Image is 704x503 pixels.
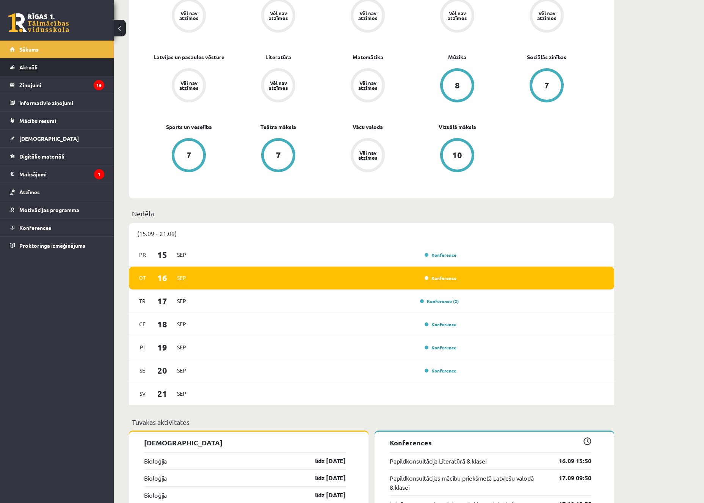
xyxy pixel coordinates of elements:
[151,248,174,261] span: 15
[10,165,104,183] a: Maksājumi1
[502,68,591,104] a: 7
[151,364,174,377] span: 20
[302,490,346,500] a: līdz [DATE]
[132,417,611,427] p: Tuvākās aktivitātes
[455,81,460,90] div: 8
[174,318,190,330] span: Sep
[357,150,378,160] div: Vēl nav atzīmes
[151,341,174,354] span: 19
[144,473,167,483] a: Bioloģija
[323,138,412,174] a: Vēl nav atzīmes
[19,242,85,249] span: Proktoringa izmēģinājums
[129,223,614,244] div: (15.09 - 21.09)
[94,169,104,179] i: 1
[135,249,151,261] span: Pr
[144,456,167,465] a: Bioloģija
[357,80,378,90] div: Vēl nav atzīmes
[178,80,199,90] div: Vēl nav atzīmes
[323,68,412,104] a: Vēl nav atzīmes
[447,11,468,20] div: Vēl nav atzīmes
[19,46,39,53] span: Sākums
[412,68,502,104] a: 8
[19,153,64,160] span: Digitālie materiāli
[151,272,174,284] span: 16
[144,437,346,448] p: [DEMOGRAPHIC_DATA]
[178,11,199,20] div: Vēl nav atzīmes
[151,295,174,307] span: 17
[452,151,462,159] div: 10
[425,275,456,281] a: Konference
[10,148,104,165] a: Digitālie materiāli
[425,321,456,327] a: Konference
[19,206,79,213] span: Motivācijas programma
[135,388,151,399] span: Sv
[19,76,104,94] legend: Ziņojumi
[144,138,234,174] a: 7
[10,219,104,236] a: Konferences
[144,68,234,104] a: Vēl nav atzīmes
[151,387,174,400] span: 21
[19,224,51,231] span: Konferences
[353,123,383,131] a: Vācu valoda
[19,189,40,195] span: Atzīmes
[187,151,191,159] div: 7
[154,53,224,61] a: Latvijas un pasaules vēsture
[536,11,557,20] div: Vēl nav atzīmes
[174,295,190,307] span: Sep
[425,368,456,374] a: Konference
[19,117,56,124] span: Mācību resursi
[174,365,190,376] span: Sep
[265,53,291,61] a: Literatūra
[260,123,296,131] a: Teātra māksla
[390,437,591,448] p: Konferences
[353,53,383,61] a: Matemātika
[166,123,212,131] a: Sports un veselība
[8,13,69,32] a: Rīgas 1. Tālmācības vidusskola
[420,298,459,304] a: Konference (2)
[10,112,104,129] a: Mācību resursi
[425,344,456,351] a: Konference
[174,272,190,284] span: Sep
[10,41,104,58] a: Sākums
[448,53,466,61] a: Mūzika
[425,252,456,258] a: Konference
[10,76,104,94] a: Ziņojumi16
[10,130,104,147] a: [DEMOGRAPHIC_DATA]
[234,138,323,174] a: 7
[547,456,591,465] a: 16.09 15:50
[174,388,190,399] span: Sep
[544,81,549,90] div: 7
[135,318,151,330] span: Ce
[10,94,104,112] a: Informatīvie ziņojumi
[19,135,79,142] span: [DEMOGRAPHIC_DATA]
[10,58,104,76] a: Aktuāli
[144,490,167,500] a: Bioloģija
[302,456,346,465] a: līdz [DATE]
[276,151,281,159] div: 7
[19,64,38,71] span: Aktuāli
[268,80,289,90] div: Vēl nav atzīmes
[10,237,104,254] a: Proktoringa izmēģinājums
[390,456,486,465] a: Papildkonsultācija Literatūrā 8.klasei
[302,473,346,483] a: līdz [DATE]
[390,473,547,492] a: Papildkonsultācijas mācību priekšmetā Latviešu valodā 8.klasei
[94,80,104,90] i: 16
[547,473,591,483] a: 17.09 09:50
[132,208,611,218] p: Nedēļa
[135,272,151,284] span: Ot
[527,53,566,61] a: Sociālās zinības
[10,201,104,218] a: Motivācijas programma
[19,94,104,112] legend: Informatīvie ziņojumi
[10,183,104,201] a: Atzīmes
[135,295,151,307] span: Tr
[19,165,104,183] legend: Maksājumi
[439,123,476,131] a: Vizuālā māksla
[174,341,190,353] span: Sep
[234,68,323,104] a: Vēl nav atzīmes
[151,318,174,330] span: 18
[412,138,502,174] a: 10
[357,11,378,20] div: Vēl nav atzīmes
[135,365,151,376] span: Se
[268,11,289,20] div: Vēl nav atzīmes
[174,249,190,261] span: Sep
